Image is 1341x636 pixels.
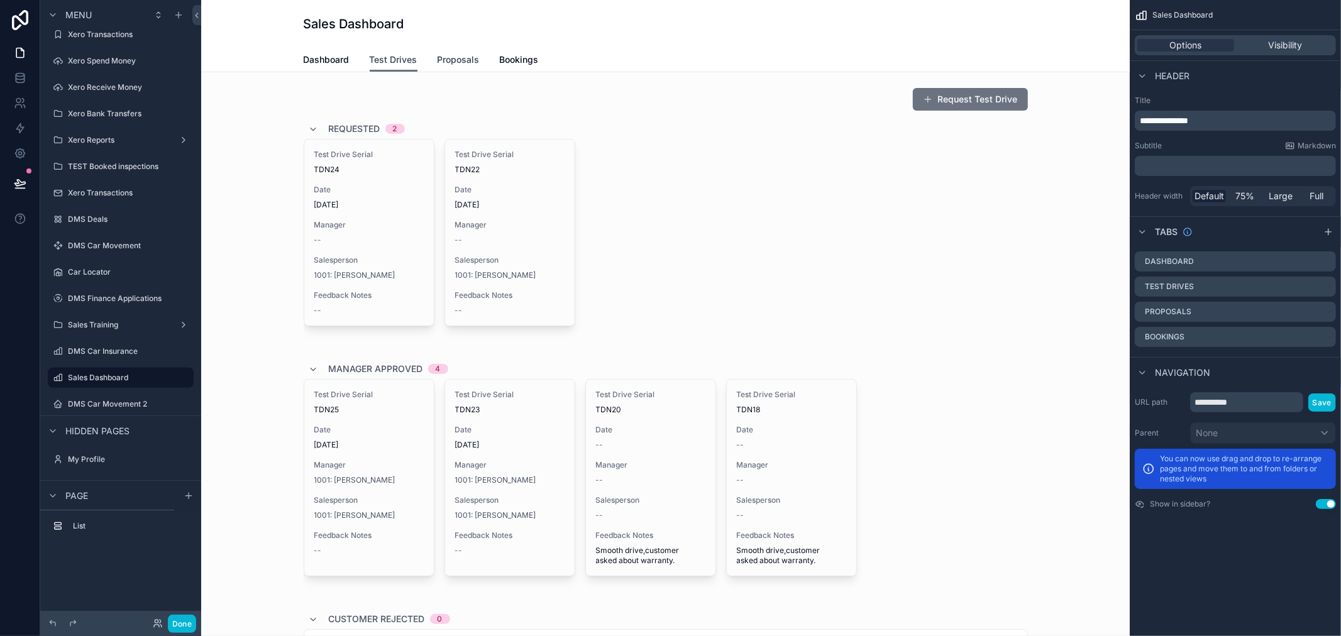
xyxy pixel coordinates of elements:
span: Default [1195,190,1224,202]
label: List [73,521,189,531]
label: DMS Car Movement [68,241,191,251]
label: Dashboard [1145,256,1194,266]
a: TEST Booked inspections [48,156,194,177]
label: URL path [1135,397,1185,407]
span: Sales Dashboard [1152,10,1213,20]
span: Hidden pages [65,425,130,437]
a: DMS Finance Applications [48,288,194,309]
label: Car Locator [68,267,191,277]
label: Xero Reports [68,135,174,145]
a: Sales Dashboard [48,368,194,388]
span: Options [1170,39,1202,52]
span: None [1196,427,1218,439]
a: DMS Deals [48,209,194,229]
h1: Sales Dashboard [304,15,404,33]
span: Navigation [1155,366,1210,379]
a: Markdown [1285,141,1336,151]
label: Show in sidebar? [1150,499,1210,509]
span: Tabs [1155,226,1178,238]
span: Dashboard [304,53,350,66]
span: Bookings [500,53,539,66]
a: Proposals [438,48,480,74]
a: Xero Transactions [48,25,194,45]
button: Save [1308,393,1336,412]
p: You can now use drag and drop to re-arrange pages and move them to and from folders or nested views [1160,454,1328,484]
span: Page [65,490,88,502]
a: Bookings [500,48,539,74]
button: None [1190,422,1336,444]
a: Test Drives [370,48,417,72]
label: Sales Dashboard [68,373,186,383]
a: Xero Reports [48,130,194,150]
button: Done [168,615,196,633]
label: Title [1135,96,1336,106]
label: Subtitle [1135,141,1162,151]
div: scrollable content [1135,156,1336,176]
a: DMS Car Insurance [48,341,194,361]
a: DMS Car Movement [48,236,194,256]
label: Bookings [1145,332,1184,342]
span: Large [1269,190,1293,202]
span: Test Drives [370,53,417,66]
a: Dashboard [304,48,350,74]
label: Parent [1135,428,1185,438]
a: Xero Bank Transfers [48,104,194,124]
label: Proposals [1145,307,1191,317]
label: TEST Booked inspections [68,162,191,172]
label: DMS Deals [68,214,191,224]
a: My Profile [48,449,194,469]
a: Xero Receive Money [48,77,194,97]
a: Xero Spend Money [48,51,194,71]
label: Test Drives [1145,282,1194,292]
span: 75% [1236,190,1255,202]
label: Header width [1135,191,1185,201]
span: Header [1155,70,1189,82]
a: Xero Transactions [48,183,194,203]
label: Xero Bank Transfers [68,109,191,119]
span: Menu [65,9,92,21]
label: Xero Spend Money [68,56,191,66]
span: Markdown [1298,141,1336,151]
a: Sales Training [48,315,194,335]
span: Proposals [438,53,480,66]
div: scrollable content [40,510,201,549]
label: Sales Training [68,320,174,330]
span: Visibility [1268,39,1302,52]
a: DMS Car Movement 2 [48,394,194,414]
label: DMS Finance Applications [68,293,191,304]
div: scrollable content [1135,111,1336,131]
label: Xero Transactions [68,30,191,40]
label: DMS Car Insurance [68,346,191,356]
label: Xero Transactions [68,188,191,198]
label: DMS Car Movement 2 [68,399,191,409]
a: Car Locator [48,262,194,282]
label: My Profile [68,454,191,464]
span: Full [1310,190,1324,202]
label: Xero Receive Money [68,82,191,92]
